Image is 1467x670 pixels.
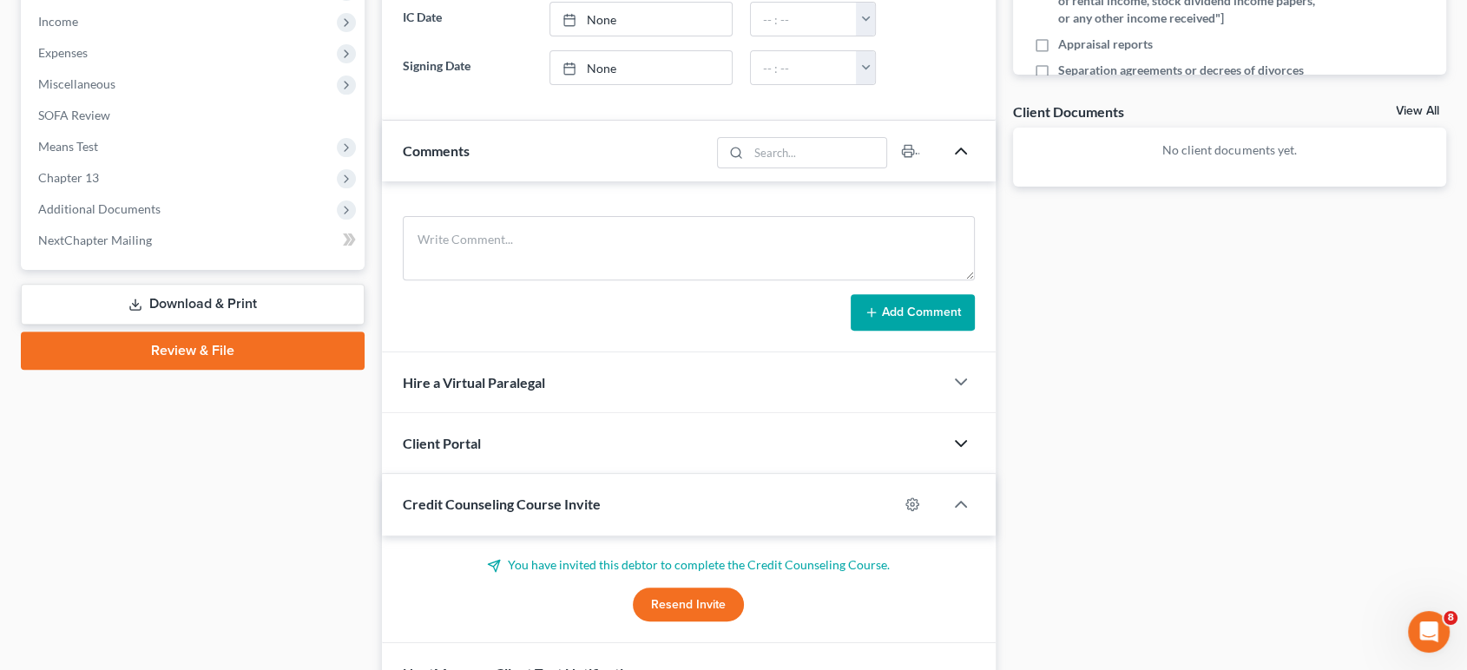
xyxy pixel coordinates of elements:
span: Separation agreements or decrees of divorces [1058,62,1304,79]
a: SOFA Review [24,100,365,131]
a: Download & Print [21,284,365,325]
span: 8 [1444,611,1457,625]
span: Additional Documents [38,201,161,216]
span: Chapter 13 [38,170,99,185]
input: -- : -- [751,3,856,36]
button: Add Comment [851,294,975,331]
a: NextChapter Mailing [24,225,365,256]
div: Client Documents [1013,102,1124,121]
a: Review & File [21,332,365,370]
p: No client documents yet. [1027,141,1432,159]
span: Income [38,14,78,29]
span: Appraisal reports [1058,36,1153,53]
label: IC Date [394,2,542,36]
input: Search... [748,138,886,167]
span: SOFA Review [38,108,110,122]
span: Comments [403,142,470,159]
a: View All [1396,105,1439,117]
button: Resend Invite [633,588,744,622]
a: None [550,3,732,36]
span: Client Portal [403,435,481,451]
span: Means Test [38,139,98,154]
iframe: Intercom live chat [1408,611,1450,653]
a: None [550,51,732,84]
p: You have invited this debtor to complete the Credit Counseling Course. [403,556,975,574]
span: Expenses [38,45,88,60]
span: Hire a Virtual Paralegal [403,374,545,391]
input: -- : -- [751,51,856,84]
label: Signing Date [394,50,542,85]
span: NextChapter Mailing [38,233,152,247]
span: Credit Counseling Course Invite [403,496,601,512]
span: Miscellaneous [38,76,115,91]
